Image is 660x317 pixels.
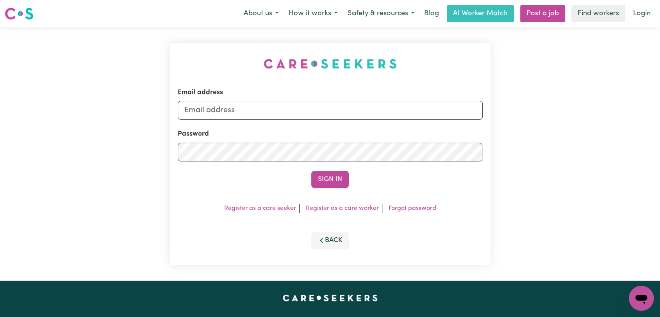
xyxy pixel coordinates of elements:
a: Forgot password [389,205,436,211]
a: Register as a care worker [306,205,379,211]
a: Careseekers logo [5,5,34,23]
input: Email address [178,101,483,120]
a: AI Worker Match [447,5,514,22]
button: How it works [284,5,342,22]
iframe: Button to launch messaging window [629,286,654,311]
a: Login [628,5,655,22]
button: About us [239,5,284,22]
a: Post a job [520,5,565,22]
label: Email address [178,88,223,98]
a: Register as a care seeker [224,205,296,211]
label: Password [178,129,209,139]
button: Back [311,232,349,249]
a: Find workers [571,5,625,22]
button: Sign In [311,171,349,188]
button: Safety & resources [342,5,419,22]
a: Careseekers home page [283,295,378,301]
img: Careseekers logo [5,7,34,21]
a: Blog [419,5,444,22]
